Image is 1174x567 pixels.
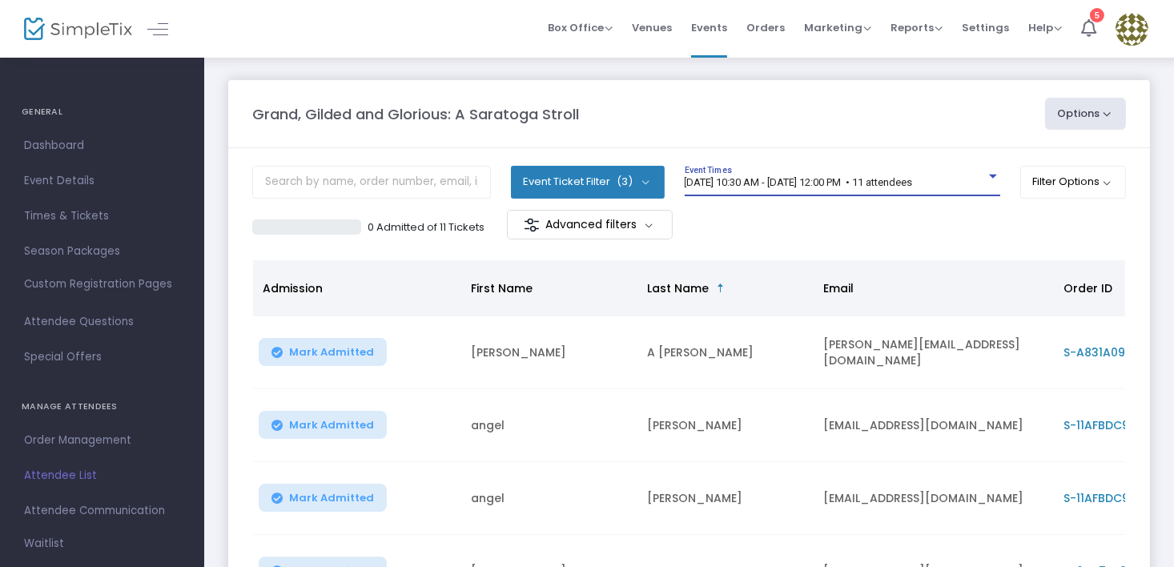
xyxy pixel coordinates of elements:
td: angel [461,462,637,535]
span: Custom Registration Pages [24,276,172,292]
span: Waitlist [24,536,64,552]
span: Mark Admitted [289,419,374,432]
img: filter [524,217,540,233]
span: Admission [263,280,323,296]
td: angel [461,389,637,462]
span: S-A831A09B-8 [1063,344,1146,360]
span: Settings [962,7,1009,48]
span: Attendee Questions [24,312,180,332]
span: Event Details [24,171,180,191]
span: First Name [471,280,533,296]
button: Mark Admitted [259,338,387,366]
button: Event Ticket Filter(3) [511,166,665,198]
span: Mark Admitted [289,346,374,359]
span: Help [1028,20,1062,35]
td: [PERSON_NAME] [637,462,814,535]
span: Email [823,280,854,296]
span: Order ID [1063,280,1112,296]
td: [EMAIL_ADDRESS][DOMAIN_NAME] [814,462,1054,535]
span: (3) [617,175,633,188]
p: 0 Admitted of 11 Tickets [368,219,484,235]
span: [DATE] 10:30 AM - [DATE] 12:00 PM • 11 attendees [685,176,913,188]
span: Order Management [24,430,180,451]
span: Times & Tickets [24,206,180,227]
button: Mark Admitted [259,484,387,512]
span: Reports [891,20,943,35]
h4: MANAGE ATTENDEES [22,391,183,423]
span: Events [691,7,727,48]
button: Options [1045,98,1127,130]
button: Filter Options [1020,166,1127,198]
span: Attendee Communication [24,501,180,521]
h4: GENERAL [22,96,183,128]
span: Venues [632,7,672,48]
span: Orders [746,7,785,48]
span: S-11AFBDC9-8 [1063,490,1143,506]
m-button: Advanced filters [507,210,673,239]
input: Search by name, order number, email, ip address [252,166,491,199]
span: S-11AFBDC9-8 [1063,417,1143,433]
span: Dashboard [24,135,180,156]
td: A [PERSON_NAME] [637,316,814,389]
span: Box Office [548,20,613,35]
m-panel-title: Grand, Gilded and Glorious: A Saratoga Stroll [252,103,579,125]
span: Sortable [714,282,727,295]
span: Marketing [804,20,871,35]
span: Attendee List [24,465,180,486]
button: Mark Admitted [259,411,387,439]
td: [EMAIL_ADDRESS][DOMAIN_NAME] [814,389,1054,462]
td: [PERSON_NAME] [637,389,814,462]
span: Mark Admitted [289,492,374,505]
span: Special Offers [24,347,180,368]
td: [PERSON_NAME][EMAIL_ADDRESS][DOMAIN_NAME] [814,316,1054,389]
td: [PERSON_NAME] [461,316,637,389]
span: Last Name [647,280,709,296]
div: 5 [1090,8,1104,22]
span: Season Packages [24,241,180,262]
